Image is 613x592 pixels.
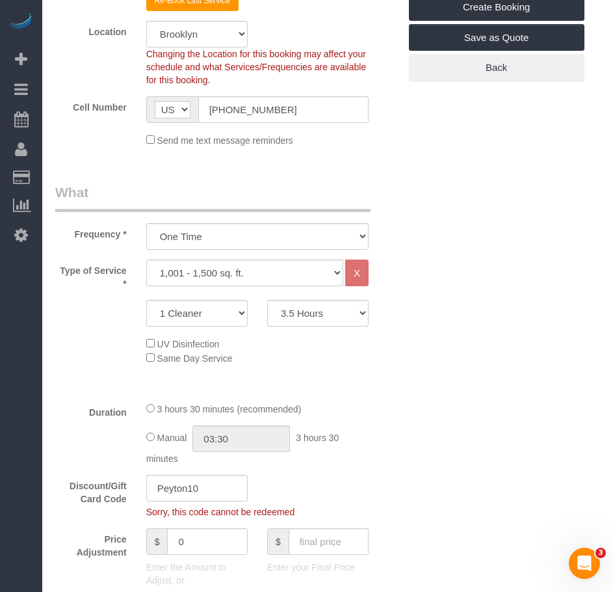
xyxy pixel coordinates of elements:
[157,433,187,443] span: Manual
[157,135,293,146] span: Send me text message reminders
[198,96,369,123] input: Cell Number
[146,49,367,85] span: Changing the Location for this booking may affect your schedule and what Services/Frequencies are...
[409,54,584,81] a: Back
[8,13,34,31] img: Automaid Logo
[595,548,606,558] span: 3
[46,475,137,505] label: Discount/Gift Card Code
[46,260,137,290] label: Type of Service *
[146,507,295,517] span: Sorry, this code cannot be redeemed
[157,339,220,349] span: UV Disinfection
[157,404,302,414] span: 3 hours 30 minutes (recommended)
[146,528,168,555] span: $
[55,183,371,212] legend: What
[46,528,137,559] label: Price Adjustment
[267,561,369,574] p: Enter your Final Price
[46,21,137,38] label: Location
[289,528,369,555] input: final price
[46,401,137,419] label: Duration
[146,561,248,587] p: Enter the Amount to Adjust, or
[157,353,233,364] span: Same Day Service
[569,548,600,579] iframe: Intercom live chat
[409,24,584,51] a: Save as Quote
[46,223,137,241] label: Frequency *
[46,96,137,114] label: Cell Number
[267,528,289,555] span: $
